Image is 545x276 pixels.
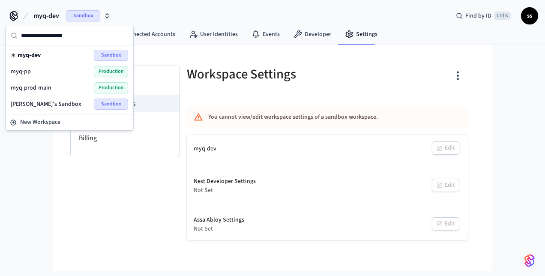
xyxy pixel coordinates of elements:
[338,27,384,42] a: Settings
[11,100,81,108] span: [PERSON_NAME]'s Sandbox
[194,177,256,186] div: Nest Developer Settings
[11,67,31,76] span: myq-pp
[494,12,511,20] span: Ctrl K
[66,10,100,21] span: Sandbox
[6,45,133,114] div: Suggestions
[18,51,41,60] span: myq-dev
[182,27,245,42] a: User Identities
[524,254,535,267] img: SeamLogoGradient.69752ec5.svg
[11,84,51,92] span: myq-prod-main
[522,8,537,24] span: ss
[194,144,216,153] div: myq-dev
[245,27,287,42] a: Events
[465,12,491,20] span: Find by ID
[71,129,180,147] li: Billing
[105,27,182,42] a: Connected Accounts
[94,82,128,93] span: Production
[287,27,338,42] a: Developer
[208,109,422,125] div: You cannot view/edit workspace settings of a sandbox workspace.
[449,8,518,24] div: Find by IDCtrl K
[94,66,128,77] span: Production
[94,99,128,110] span: Sandbox
[194,216,244,225] div: Assa Abloy Settings
[33,11,59,21] span: myq-dev
[194,186,256,195] div: Not Set
[20,118,60,127] span: New Workspace
[187,66,322,83] h5: Workspace Settings
[6,115,132,129] button: New Workspace
[194,225,244,234] div: Not Set
[94,50,128,61] span: Sandbox
[521,7,538,24] button: ss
